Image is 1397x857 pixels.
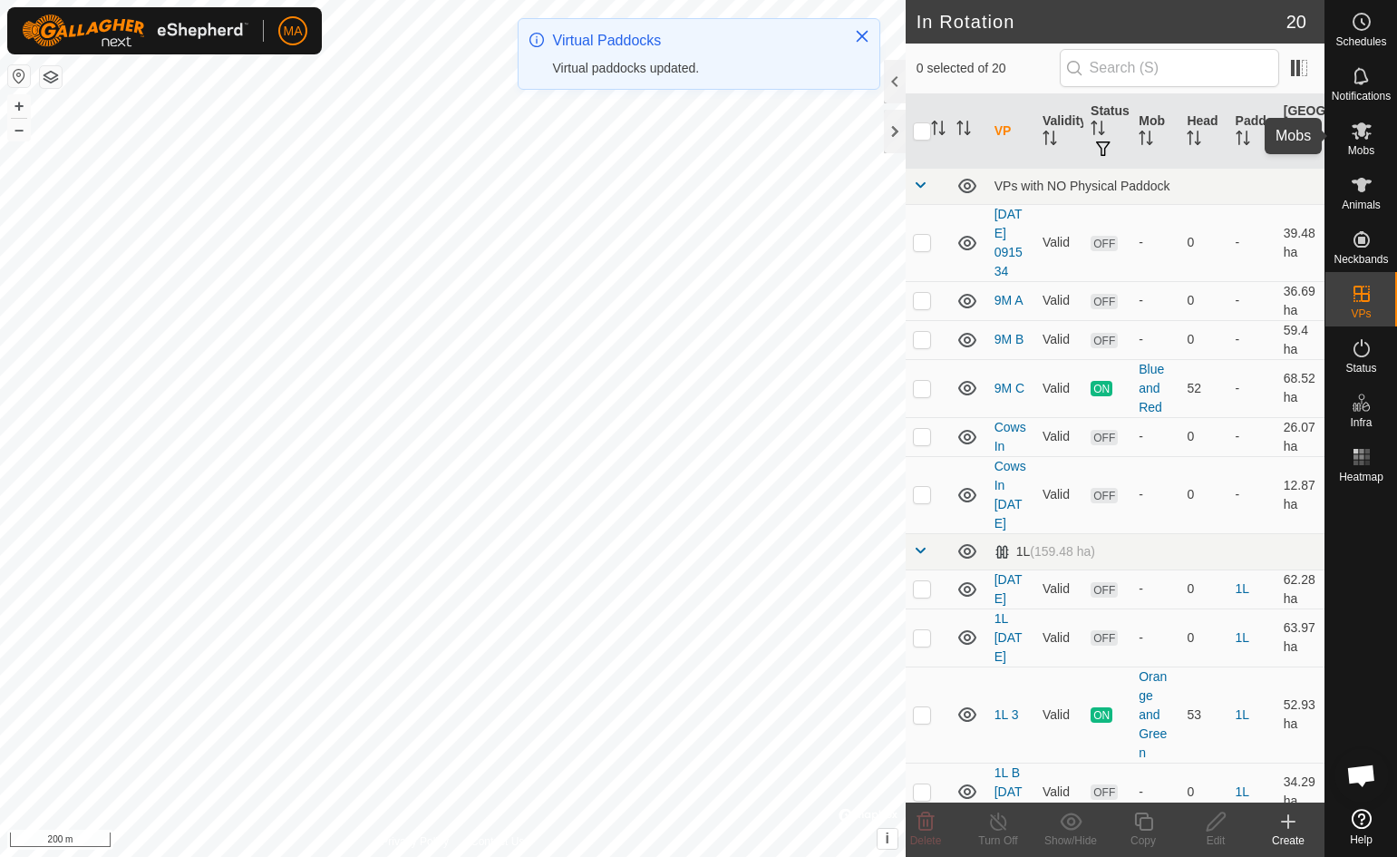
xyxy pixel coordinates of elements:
span: 20 [1286,8,1306,35]
td: 68.52 ha [1276,359,1324,417]
td: Valid [1035,417,1083,456]
td: 0 [1179,456,1227,533]
div: Create [1252,833,1324,849]
a: 1L [DATE] [994,611,1023,664]
a: 9M B [994,332,1024,346]
span: Animals [1342,200,1381,210]
a: Open chat [1334,748,1389,803]
input: Search (S) [1060,49,1279,87]
span: VPs [1351,308,1371,319]
button: Map Layers [40,66,62,88]
a: 9M C [994,381,1024,395]
td: 63.97 ha [1276,609,1324,667]
div: Copy [1107,833,1179,849]
td: - [1228,456,1276,533]
th: VP [987,94,1035,169]
span: Neckbands [1334,254,1388,265]
div: Blue and Red [1139,360,1172,417]
td: Valid [1035,359,1083,417]
button: Close [849,24,875,49]
a: Cows In [DATE] [994,459,1026,531]
td: Valid [1035,320,1083,359]
td: 0 [1179,204,1227,281]
span: (159.48 ha) [1030,544,1095,559]
td: 34.29 ha [1276,763,1324,821]
td: - [1228,204,1276,281]
a: Privacy Policy [381,833,449,850]
button: Reset Map [8,65,30,87]
span: OFF [1091,236,1118,251]
span: MA [284,22,303,41]
button: – [8,119,30,141]
td: 0 [1179,570,1227,609]
span: OFF [1091,430,1118,445]
span: 0 selected of 20 [917,59,1060,78]
span: Schedules [1335,36,1386,47]
td: Valid [1035,667,1083,763]
span: OFF [1091,630,1118,646]
td: Valid [1035,609,1083,667]
td: Valid [1035,570,1083,609]
td: 59.4 ha [1276,320,1324,359]
p-sorticon: Activate to sort [1043,133,1057,148]
p-sorticon: Activate to sort [1284,142,1298,157]
img: Gallagher Logo [22,15,248,47]
a: Help [1325,802,1397,852]
span: OFF [1091,488,1118,503]
a: 1L [1236,707,1250,722]
a: 1L [1236,784,1250,799]
div: Virtual paddocks updated. [553,59,836,78]
a: [DATE] 091534 [994,207,1023,278]
a: 1L 3 [994,707,1019,722]
button: i [878,829,897,849]
td: 12.87 ha [1276,456,1324,533]
td: 52 [1179,359,1227,417]
td: Valid [1035,204,1083,281]
span: Delete [910,834,942,847]
div: - [1139,628,1172,648]
td: Valid [1035,763,1083,821]
td: - [1228,281,1276,320]
td: Valid [1035,456,1083,533]
div: - [1139,233,1172,252]
th: Mob [1131,94,1179,169]
a: Contact Us [471,833,524,850]
span: Status [1345,363,1376,374]
div: - [1139,330,1172,349]
span: OFF [1091,333,1118,348]
div: 1L [994,544,1095,560]
p-sorticon: Activate to sort [1091,123,1105,138]
span: OFF [1091,294,1118,309]
button: + [8,95,30,117]
div: Orange and Green [1139,667,1172,763]
div: VPs with NO Physical Paddock [994,179,1317,193]
p-sorticon: Activate to sort [1139,133,1153,148]
h2: In Rotation [917,11,1286,33]
div: Virtual Paddocks [553,30,836,52]
p-sorticon: Activate to sort [1236,133,1250,148]
a: 1L [1236,630,1250,645]
td: Valid [1035,281,1083,320]
th: Validity [1035,94,1083,169]
div: - [1139,427,1172,446]
span: Mobs [1348,145,1374,156]
th: Status [1083,94,1131,169]
span: Infra [1350,417,1372,428]
th: [GEOGRAPHIC_DATA] Area [1276,94,1324,169]
th: Head [1179,94,1227,169]
td: - [1228,417,1276,456]
span: i [885,831,888,846]
td: - [1228,359,1276,417]
td: 36.69 ha [1276,281,1324,320]
td: 0 [1179,763,1227,821]
p-sorticon: Activate to sort [931,123,946,138]
div: - [1139,783,1172,802]
div: - [1139,291,1172,310]
div: - [1139,579,1172,599]
td: 0 [1179,417,1227,456]
p-sorticon: Activate to sort [956,123,971,138]
td: 62.28 ha [1276,570,1324,609]
div: - [1139,485,1172,504]
div: Edit [1179,833,1252,849]
td: 0 [1179,281,1227,320]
